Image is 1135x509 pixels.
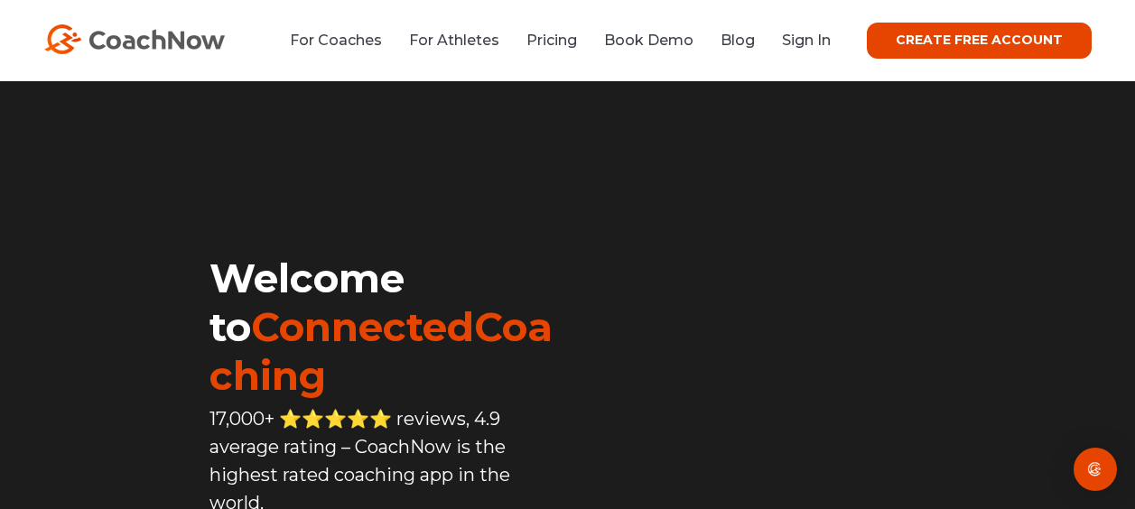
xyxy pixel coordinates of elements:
[1074,448,1117,491] div: Open Intercom Messenger
[209,254,567,400] h1: Welcome to
[209,302,553,400] span: ConnectedCoaching
[867,23,1092,59] a: CREATE FREE ACCOUNT
[782,32,831,49] a: Sign In
[526,32,577,49] a: Pricing
[44,24,225,54] img: CoachNow Logo
[409,32,499,49] a: For Athletes
[290,32,382,49] a: For Coaches
[604,32,693,49] a: Book Demo
[721,32,755,49] a: Blog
